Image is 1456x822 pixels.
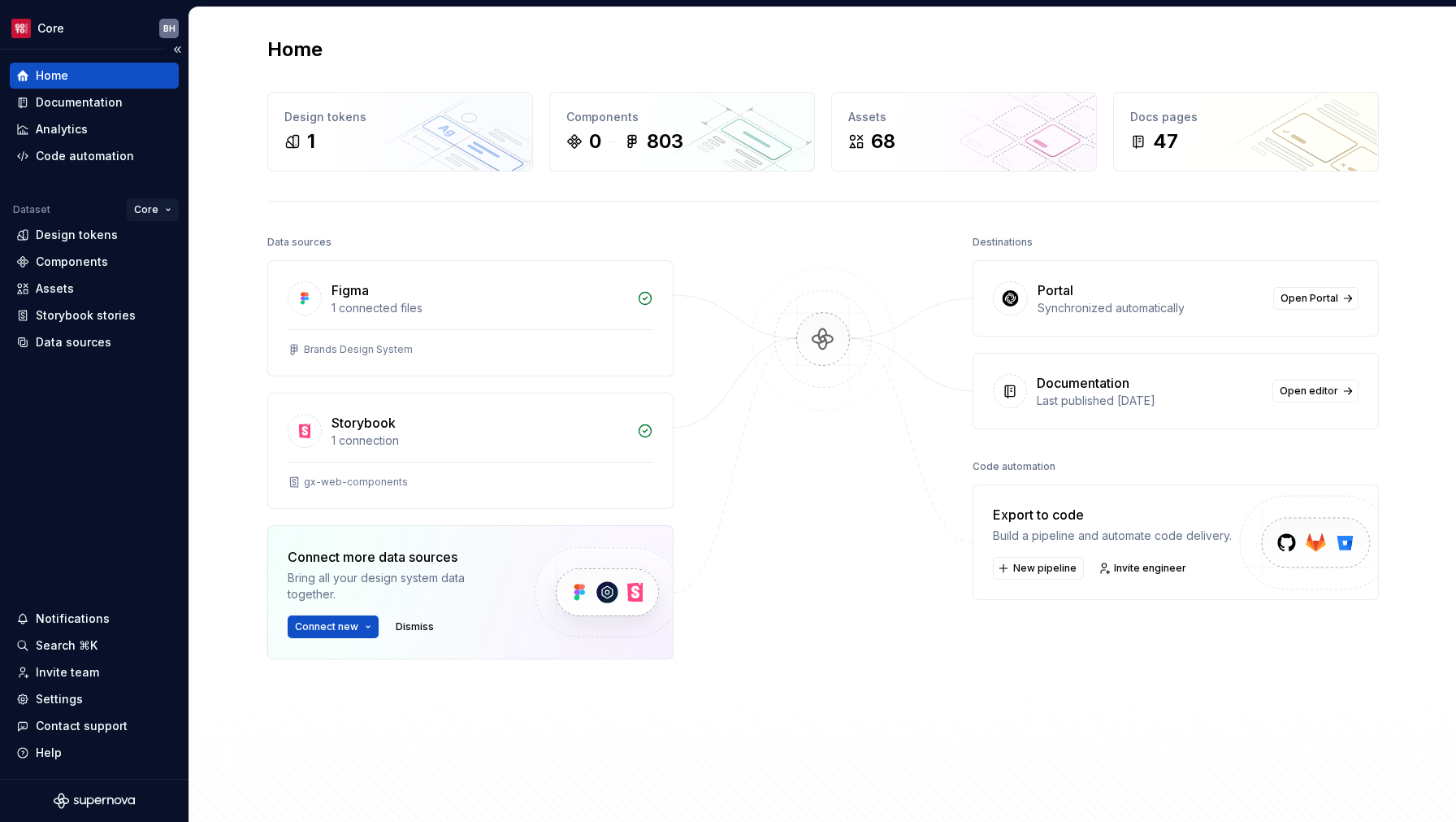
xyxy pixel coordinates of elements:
div: Storybook stories [36,307,136,324]
div: Home [36,67,68,84]
a: Design tokens1 [267,92,533,172]
div: Figma [331,281,369,300]
button: Collapse sidebar [166,38,188,61]
span: Core [134,203,158,216]
span: Invite engineer [1114,562,1186,575]
a: Settings [10,686,179,712]
span: New pipeline [1013,562,1077,575]
span: Open Portal [1280,292,1338,305]
a: Assets68 [831,92,1097,172]
button: Core [127,198,179,221]
img: f4f33d50-0937-4074-a32a-c7cda971eed1.png [11,19,31,38]
div: Documentation [36,94,123,111]
a: Home [10,63,179,89]
div: Portal [1038,281,1073,300]
span: Dismiss [396,620,434,633]
a: Docs pages47 [1113,92,1379,172]
div: Synchronized automatically [1038,300,1263,316]
div: Notifications [36,611,110,627]
a: Analytics [10,116,179,142]
div: Dataset [13,203,50,216]
div: Docs pages [1130,109,1362,125]
button: Dismiss [388,615,441,638]
div: BH [163,22,175,35]
button: New pipeline [993,557,1084,580]
a: Open editor [1272,380,1358,402]
a: Documentation [10,89,179,115]
div: Design tokens [36,227,118,243]
button: Connect new [288,615,379,638]
div: Analytics [36,121,88,137]
button: CoreBH [3,11,185,46]
div: gx-web-components [304,476,408,489]
a: Components0803 [549,92,815,172]
a: Storybook1 connectiongx-web-components [267,393,674,509]
div: Invite team [36,664,99,681]
div: Data sources [267,231,331,254]
div: 1 connection [331,433,627,449]
button: Contact support [10,713,179,739]
div: Design tokens [284,109,516,125]
a: Components [10,249,179,275]
div: Components [566,109,798,125]
button: Notifications [10,606,179,632]
a: Code automation [10,143,179,169]
a: Data sources [10,329,179,355]
div: Contact support [36,718,128,734]
div: Export to code [993,505,1232,524]
div: 47 [1153,128,1178,154]
div: Connect more data sources [288,547,507,567]
a: Invite engineer [1094,557,1194,580]
div: Last published [DATE] [1037,393,1263,409]
a: Figma1 connected filesBrands Design System [267,260,674,376]
a: Assets [10,276,179,302]
div: Destinations [973,231,1033,254]
div: Settings [36,691,83,707]
span: Open editor [1280,385,1338,398]
div: Code automation [973,455,1055,478]
div: 68 [871,128,895,154]
div: 0 [589,128,601,154]
a: Storybook stories [10,302,179,328]
div: Core [37,20,64,37]
span: Connect new [295,620,358,633]
button: Help [10,740,179,766]
div: Components [36,254,108,270]
div: Bring all your design system data together. [288,570,507,602]
div: Brands Design System [304,343,413,356]
button: Search ⌘K [10,633,179,659]
a: Design tokens [10,222,179,248]
div: 1 connected files [331,300,627,316]
div: Help [36,745,62,761]
div: Data sources [36,334,111,350]
div: Documentation [1037,373,1129,393]
svg: Supernova Logo [54,793,135,809]
div: Search ⌘K [36,637,97,654]
div: Assets [848,109,1080,125]
div: 1 [307,128,315,154]
div: Storybook [331,413,396,433]
div: Build a pipeline and automate code delivery. [993,528,1232,544]
a: Invite team [10,659,179,685]
div: 803 [647,128,683,154]
div: Code automation [36,148,134,164]
h2: Home [267,37,323,63]
a: Open Portal [1273,287,1358,310]
div: Assets [36,281,74,297]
